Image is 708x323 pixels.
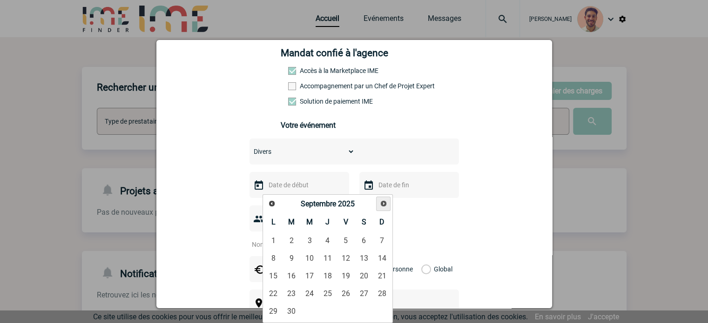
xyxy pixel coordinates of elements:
[376,179,440,191] input: Date de fin
[265,197,279,211] a: Précédent
[265,232,282,249] a: 1
[288,67,329,74] label: Accès à la Marketplace IME
[373,250,391,266] a: 14
[355,250,372,266] a: 13
[283,250,300,266] a: 9
[268,200,276,207] span: Précédent
[265,303,282,319] a: 29
[337,267,354,284] a: 19
[281,121,427,130] h3: Votre événement
[301,250,318,266] a: 10
[421,256,427,282] label: Global
[265,267,282,284] a: 15
[283,303,300,319] a: 30
[306,218,313,226] span: Mercredi
[337,232,354,249] a: 5
[319,285,336,302] a: 25
[373,267,391,284] a: 21
[265,250,282,266] a: 8
[288,82,329,90] label: Prestation payante
[249,238,337,250] input: Nombre de participants
[283,232,300,249] a: 2
[337,250,354,266] a: 12
[355,267,372,284] a: 20
[281,47,388,59] h4: Mandat confié à l'agence
[265,285,282,302] a: 22
[362,218,366,226] span: Samedi
[373,285,391,302] a: 28
[344,218,348,226] span: Vendredi
[379,218,384,226] span: Dimanche
[271,218,276,226] span: Lundi
[319,267,336,284] a: 18
[283,267,300,284] a: 16
[376,197,391,211] a: Suivant
[301,199,336,208] span: Septembre
[355,285,372,302] a: 27
[338,199,355,208] span: 2025
[373,232,391,249] a: 7
[355,232,372,249] a: 6
[325,218,330,226] span: Jeudi
[380,200,387,207] span: Suivant
[288,218,295,226] span: Mardi
[319,250,336,266] a: 11
[301,267,318,284] a: 17
[301,285,318,302] a: 24
[319,232,336,249] a: 4
[288,98,329,105] label: Conformité aux process achat client, Prise en charge de la facturation, Mutualisation de plusieur...
[301,232,318,249] a: 3
[266,179,330,191] input: Date de début
[283,285,300,302] a: 23
[337,285,354,302] a: 26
